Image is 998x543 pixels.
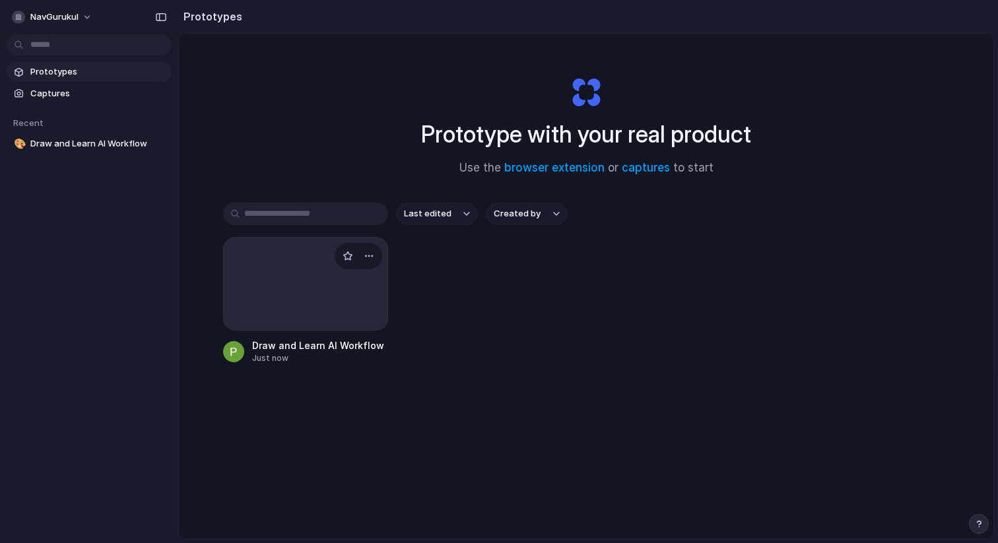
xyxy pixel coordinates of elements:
a: Prototypes [7,62,172,82]
h2: Prototypes [178,9,242,24]
span: Use the or to start [459,160,714,177]
span: Prototypes [30,65,166,79]
div: Draw and Learn AI Workflow [252,338,384,352]
span: NavGurukul [30,11,79,24]
button: Created by [486,203,568,225]
h1: Prototype with your real product [421,117,751,152]
a: browser extension [504,161,605,174]
span: Created by [494,207,541,220]
span: Last edited [404,207,451,220]
span: Recent [13,117,44,128]
a: Draw and Learn AI WorkflowJust now [223,237,388,364]
button: 🎨 [12,137,25,150]
button: Last edited [396,203,478,225]
a: 🎨Draw and Learn AI Workflow [7,134,172,154]
span: Draw and Learn AI Workflow [30,137,166,150]
a: Captures [7,84,172,104]
button: NavGurukul [7,7,99,28]
div: 🎨 [14,137,23,152]
span: Captures [30,87,166,100]
a: captures [622,161,670,174]
div: Just now [252,352,384,364]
